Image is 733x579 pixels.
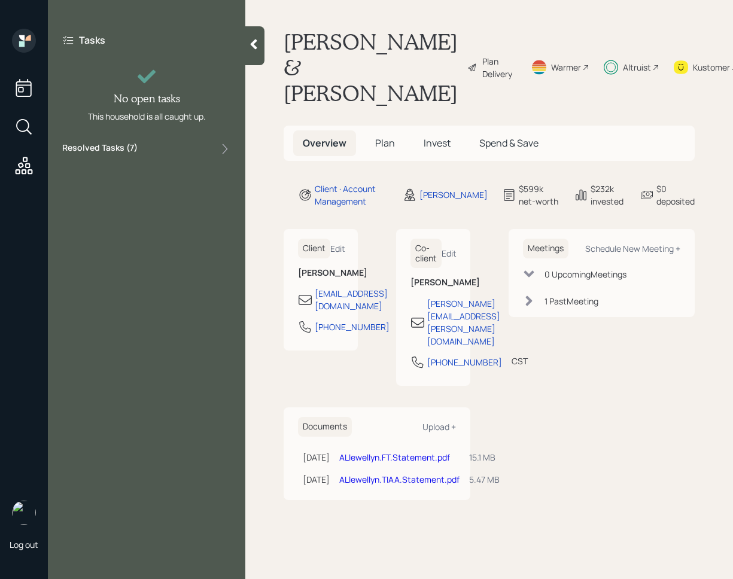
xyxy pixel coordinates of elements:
[303,451,330,464] div: [DATE]
[482,55,516,80] div: Plan Delivery
[79,33,105,47] label: Tasks
[303,136,346,150] span: Overview
[410,239,442,269] h6: Co-client
[315,321,390,333] div: [PHONE_NUMBER]
[693,61,730,74] div: Kustomer
[62,142,138,156] label: Resolved Tasks ( 7 )
[545,295,598,307] div: 1 Past Meeting
[330,243,345,254] div: Edit
[315,182,388,208] div: Client · Account Management
[284,29,458,106] h1: [PERSON_NAME] & [PERSON_NAME]
[10,539,38,550] div: Log out
[339,474,460,485] a: ALlewellyn.TIAA.Statement.pdf
[419,188,488,201] div: [PERSON_NAME]
[315,287,388,312] div: [EMAIL_ADDRESS][DOMAIN_NAME]
[479,136,539,150] span: Spend & Save
[424,136,451,150] span: Invest
[591,182,625,208] div: $232k invested
[585,243,680,254] div: Schedule New Meeting +
[442,248,457,259] div: Edit
[523,239,568,258] h6: Meetings
[303,473,330,486] div: [DATE]
[656,182,695,208] div: $0 deposited
[623,61,651,74] div: Altruist
[114,92,180,105] h4: No open tasks
[551,61,581,74] div: Warmer
[469,473,500,486] div: 5.47 MB
[427,297,500,348] div: [PERSON_NAME][EMAIL_ADDRESS][PERSON_NAME][DOMAIN_NAME]
[375,136,395,150] span: Plan
[427,356,502,368] div: [PHONE_NUMBER]
[298,417,352,437] h6: Documents
[519,182,559,208] div: $599k net-worth
[298,239,330,258] h6: Client
[469,451,500,464] div: 15.1 MB
[545,268,626,281] div: 0 Upcoming Meeting s
[422,421,456,432] div: Upload +
[410,278,456,288] h6: [PERSON_NAME]
[88,110,206,123] div: This household is all caught up.
[298,268,343,278] h6: [PERSON_NAME]
[339,452,450,463] a: ALlewellyn.FT.Statement.pdf
[12,501,36,525] img: retirable_logo.png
